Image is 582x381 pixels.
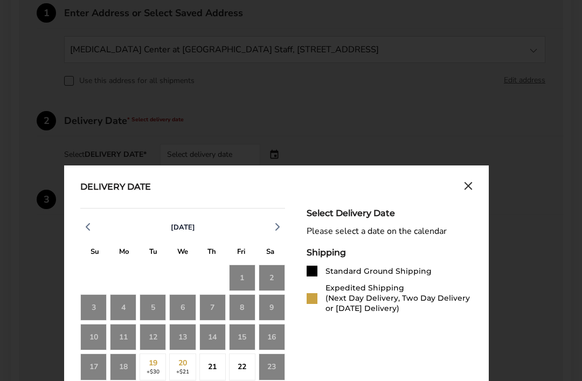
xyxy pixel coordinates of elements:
[168,245,197,261] div: W
[197,245,226,261] div: T
[80,245,109,261] div: S
[464,182,473,193] button: Close calendar
[325,283,473,314] div: Expedited Shipping (Next Day Delivery, Two Day Delivery or [DATE] Delivery)
[139,245,168,261] div: T
[80,182,151,193] div: Delivery Date
[167,223,199,232] button: [DATE]
[307,208,473,218] div: Select Delivery Date
[307,226,473,237] div: Please select a date on the calendar
[256,245,285,261] div: S
[171,223,195,232] span: [DATE]
[307,247,473,258] div: Shipping
[109,245,138,261] div: M
[226,245,255,261] div: F
[325,266,432,276] div: Standard Ground Shipping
